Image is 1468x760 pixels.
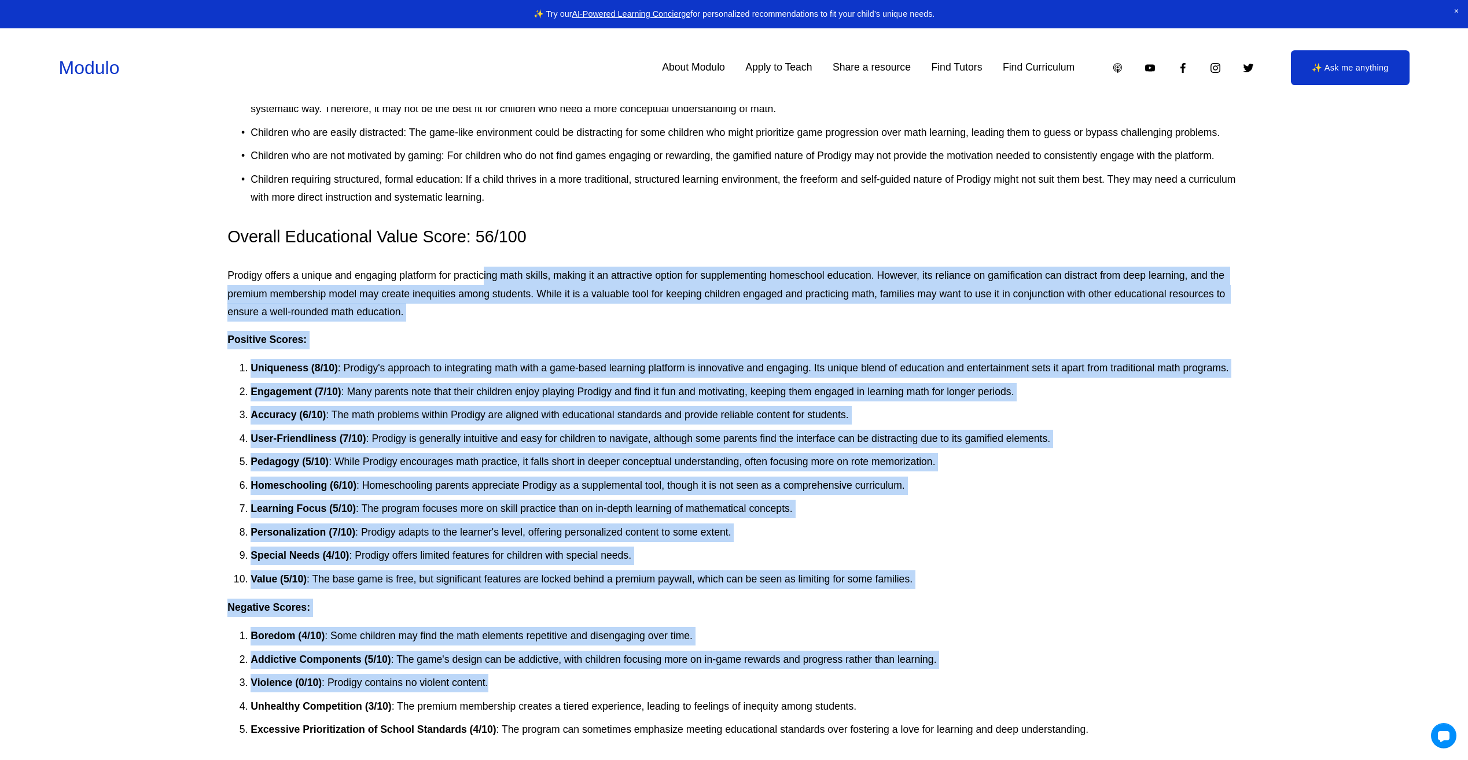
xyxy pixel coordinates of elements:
[251,477,1241,495] p: : Homeschooling parents appreciate Prodigy as a supplemental tool, though it is not seen as a com...
[251,406,1241,425] p: : The math problems within Prodigy are aligned with educational standards and provide reliable co...
[227,226,1241,248] h3: Overall Educational Value Score: 56/100
[251,547,1241,565] p: : Prodigy offers limited features for children with special needs.
[251,674,1241,692] p: : Prodigy contains no violent content.
[251,627,1241,645] p: : Some children may find the math elements repetitive and disengaging over time.
[251,651,1241,669] p: : The game's design can be addictive, with children focusing more on in-game rewards and progress...
[251,700,391,712] strong: Unhealthy Competition (3/10)
[251,549,349,561] strong: Special Needs (4/10)
[251,630,325,641] strong: Boredom (4/10)
[227,334,307,345] strong: Positive Scores:
[833,57,911,78] a: Share a resource
[251,677,322,688] strong: Violence (0/10)
[251,500,1241,518] p: : The program focuses more on skill practice than on in-depth learning of mathematical concepts.
[251,409,326,420] strong: Accuracy (6/10)
[251,654,391,665] strong: Addictive Components (5/10)
[227,267,1241,322] p: Prodigy offers a unique and engaging platform for practicing math skills, making it an attractive...
[662,57,725,78] a: About Modulo
[1003,57,1075,78] a: Find Curriculum
[1144,62,1156,74] a: YouTube
[1177,62,1189,74] a: Facebook
[251,479,356,491] strong: Homeschooling (6/10)
[251,523,1241,542] p: : Prodigy adapts to the learner's level, offering personalized content to some extent.
[251,124,1241,142] p: Children who are easily distracted: The game-like environment could be distracting for some child...
[1242,62,1254,74] a: Twitter
[251,456,329,467] strong: Pedagogy (5/10)
[251,526,355,538] strong: Personalization (7/10)
[1209,62,1222,74] a: Instagram
[251,433,366,444] strong: User-Friendliness (7/10)
[251,386,341,397] strong: Engagement (7/10)
[251,570,1241,589] p: : The base game is free, but significant features are locked behind a premium paywall, which can ...
[251,171,1241,207] p: Children requiring structured, formal education: If a child thrives in a more traditional, struct...
[251,724,496,735] strong: Excessive Prioritization of School Standards (4/10)
[227,602,310,613] strong: Negative Scores:
[251,503,356,514] strong: Learning Focus (5/10)
[251,698,1241,716] p: : The premium membership creates a tiered experience, leading to feelings of inequity among stude...
[1112,62,1124,74] a: Apple Podcasts
[251,721,1241,739] p: : The program can sometimes emphasize meeting educational standards over fostering a love for lea...
[251,573,307,585] strong: Value (5/10)
[745,57,812,78] a: Apply to Teach
[251,359,1241,378] p: : Prodigy's approach to integrating math with a game-based learning platform is innovative and en...
[251,362,338,374] strong: Uniqueness (8/10)
[572,9,690,19] a: AI-Powered Learning Concierge
[58,57,119,78] a: Modulo
[251,383,1241,401] p: : Many parents note that their children enjoy playing Prodigy and find it fun and motivating, kee...
[251,453,1241,471] p: : While Prodigy encourages math practice, it falls short in deeper conceptual understanding, ofte...
[1291,50,1409,85] a: ✨ Ask me anything
[251,147,1241,165] p: Children who are not motivated by gaming: For children who do not find games engaging or rewardin...
[931,57,982,78] a: Find Tutors
[251,430,1241,448] p: : Prodigy is generally intuitive and easy for children to navigate, although some parents find th...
